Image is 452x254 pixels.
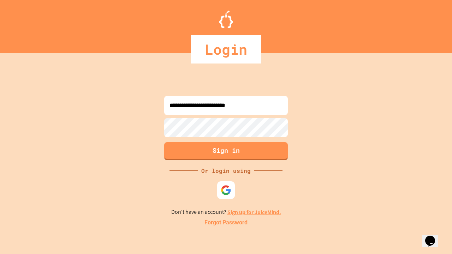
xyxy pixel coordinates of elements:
div: Or login using [198,167,254,175]
div: Login [191,35,261,64]
img: Logo.svg [219,11,233,28]
a: Sign up for JuiceMind. [227,208,281,216]
iframe: chat widget [422,226,445,247]
button: Sign in [164,142,288,160]
img: google-icon.svg [221,185,231,195]
a: Forgot Password [204,218,248,227]
p: Don't have an account? [171,208,281,217]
